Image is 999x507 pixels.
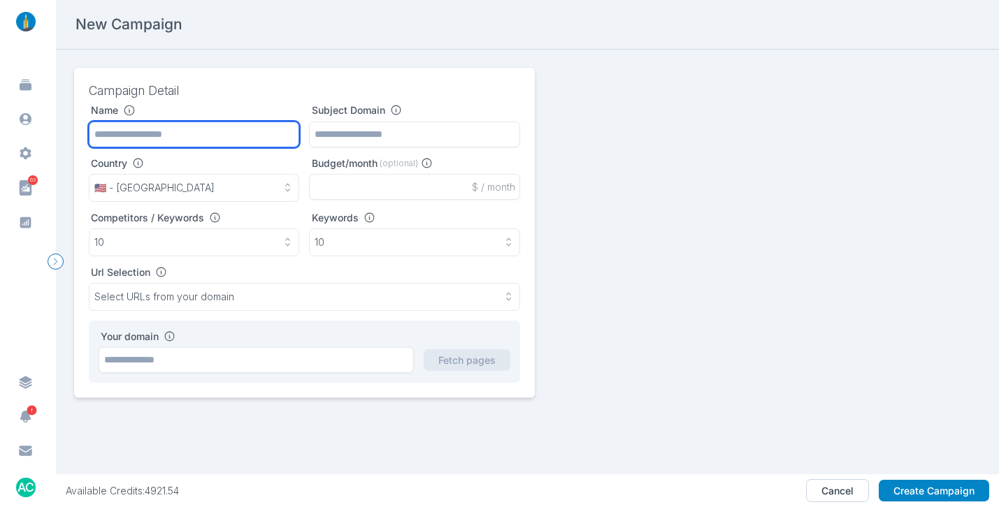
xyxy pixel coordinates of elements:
label: Keywords [312,212,359,224]
label: Country [91,157,127,170]
label: Budget/month [312,157,378,170]
span: 63 [28,175,38,185]
div: Available Credits: 4921.54 [66,485,179,497]
label: Subject Domain [312,104,385,117]
button: Fetch pages [424,349,510,372]
span: (optional) [380,157,418,170]
button: 10 [89,228,300,256]
h3: Campaign Detail [89,82,521,100]
label: Url Selection [91,266,150,279]
button: Create Campaign [879,480,989,502]
button: 10 [309,228,520,256]
button: Select URLs from your domain [89,283,521,311]
h2: New Campaign [76,15,182,34]
img: linklaunch_small.2ae18699.png [11,12,41,31]
p: 🇺🇸 - [GEOGRAPHIC_DATA] [94,182,215,194]
button: Cancel [806,479,869,503]
label: Competitors / Keywords [91,212,204,224]
p: 10 [315,236,324,249]
p: Select URLs from your domain [94,291,234,303]
p: $ / month [472,181,515,193]
label: Your domain [101,330,159,343]
p: 10 [94,236,104,249]
button: 🇺🇸 - [GEOGRAPHIC_DATA] [89,174,300,202]
label: Name [91,104,118,117]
